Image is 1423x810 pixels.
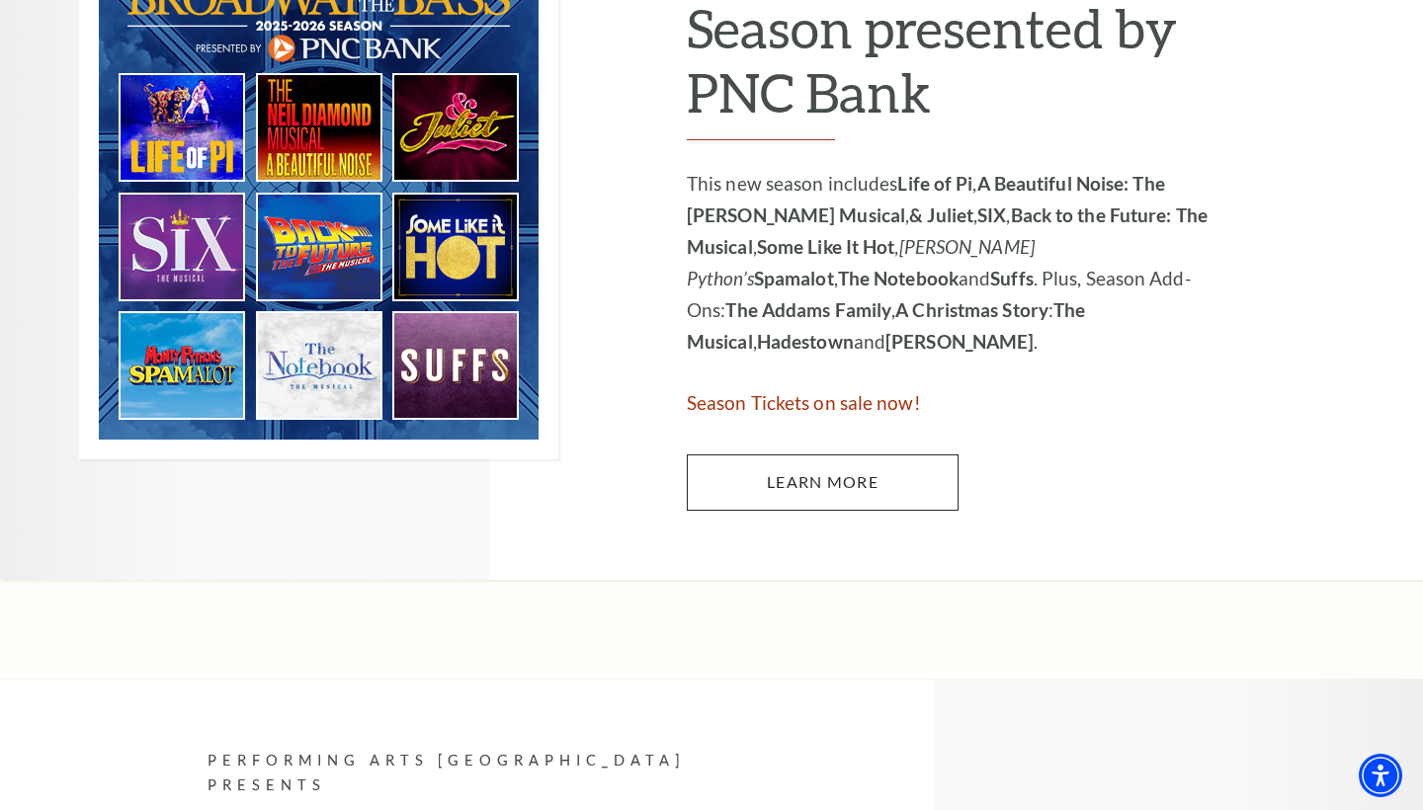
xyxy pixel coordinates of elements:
[895,298,1048,321] strong: A Christmas Story
[687,235,1035,289] em: [PERSON_NAME] Python’s
[687,168,1215,358] p: This new season includes , , , , , , , and . Plus, Season Add-Ons: , : , and .
[1359,754,1402,797] div: Accessibility Menu
[897,172,972,195] strong: Life of Pi
[977,203,1006,226] strong: SIX
[990,267,1034,289] strong: Suffs
[885,330,1034,353] strong: [PERSON_NAME]
[909,203,973,226] strong: & Juliet
[687,454,959,510] a: Learn More 2025-2026 Broadway at the Bass Season presented by PNC Bank
[754,267,834,289] strong: Spamalot
[725,298,891,321] strong: The Addams Family
[757,235,895,258] strong: Some Like It Hot
[838,267,959,289] strong: The Notebook
[757,330,854,353] strong: Hadestown
[208,749,736,798] p: Performing Arts [GEOGRAPHIC_DATA] Presents
[687,391,921,414] span: Season Tickets on sale now!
